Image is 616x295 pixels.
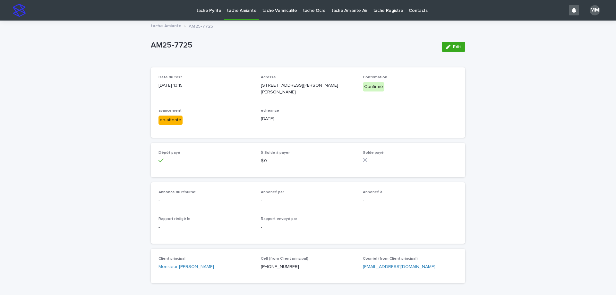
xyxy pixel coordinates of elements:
[590,5,600,15] div: MM
[158,116,183,125] div: en-attente
[261,197,355,204] p: -
[261,109,279,113] span: echeance
[363,151,384,155] span: Solde payé
[363,75,387,79] span: Confirmation
[189,22,213,29] p: AM25-7725
[261,190,284,194] span: Annoncé par
[158,217,191,221] span: Rapport rédigé le
[363,257,418,261] span: Courriel (from Client principal)
[261,257,308,261] span: Cell (from Client principal)
[261,224,355,231] p: -
[453,45,461,49] span: Edit
[363,197,458,204] p: -
[261,75,276,79] span: Adresse
[151,22,182,29] a: tache Amiante
[158,190,196,194] span: Annonce du résultat
[363,265,435,269] a: [EMAIL_ADDRESS][DOMAIN_NAME]
[158,264,214,270] a: Monsieur [PERSON_NAME]
[261,158,355,164] p: $ 0
[158,151,180,155] span: Dépôt payé
[158,197,253,204] p: -
[261,217,297,221] span: Rapport envoyé par
[442,42,465,52] button: Edit
[158,109,182,113] span: avancement
[158,224,253,231] p: -
[363,190,382,194] span: Annoncé à
[261,264,355,270] p: [PHONE_NUMBER]
[151,41,437,50] p: AM25-7725
[158,257,185,261] span: Client principal
[261,82,355,96] p: [STREET_ADDRESS][PERSON_NAME][PERSON_NAME]
[261,116,355,122] p: [DATE]
[158,82,253,89] p: [DATE] 13:15
[13,4,26,17] img: stacker-logo-s-only.png
[158,75,182,79] span: Date du test
[363,82,384,91] div: Confirmé
[261,151,290,155] span: $ Solde à payer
